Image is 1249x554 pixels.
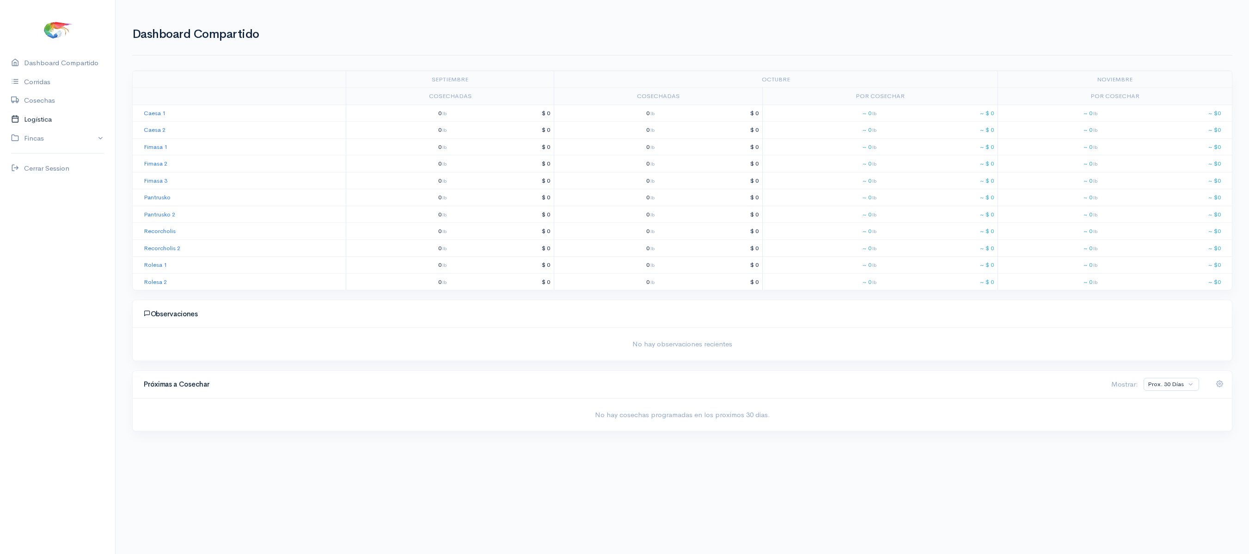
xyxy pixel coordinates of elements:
[658,273,762,290] td: $ 0
[872,178,876,184] span: lb
[872,110,876,117] span: lb
[763,223,880,240] td: ~ 0
[144,177,167,185] a: Fimasa 3
[554,240,658,257] td: 0
[1093,194,1097,201] span: lb
[450,122,554,139] td: $ 0
[1093,178,1097,184] span: lb
[450,240,554,257] td: $ 0
[144,261,167,269] a: Rolesa 1
[998,172,1101,189] td: ~ 0
[1093,228,1097,234] span: lb
[872,194,876,201] span: lb
[998,122,1101,139] td: ~ 0
[658,155,762,172] td: $ 0
[1101,122,1232,139] td: ~ $0
[880,155,998,172] td: ~ $ 0
[1101,172,1232,189] td: ~ $0
[442,194,447,201] span: lb
[872,279,876,285] span: lb
[144,193,171,201] a: Pantrusko
[650,178,655,184] span: lb
[554,206,658,223] td: 0
[450,257,554,274] td: $ 0
[658,172,762,189] td: $ 0
[872,144,876,150] span: lb
[880,273,998,290] td: ~ $ 0
[650,160,655,167] span: lb
[998,273,1101,290] td: ~ 0
[133,399,1232,431] div: No hay cosechas programadas en los proximos 30 dias.
[450,223,554,240] td: $ 0
[346,138,450,155] td: 0
[450,155,554,172] td: $ 0
[554,105,658,122] td: 0
[1093,279,1097,285] span: lb
[1101,223,1232,240] td: ~ $0
[450,273,554,290] td: $ 0
[658,206,762,223] td: $ 0
[880,257,998,274] td: ~ $ 0
[450,206,554,223] td: $ 0
[554,189,658,206] td: 0
[442,279,447,285] span: lb
[442,110,447,117] span: lb
[998,257,1101,274] td: ~ 0
[650,110,655,117] span: lb
[346,189,450,206] td: 0
[554,71,998,88] td: octubre
[763,155,880,172] td: ~ 0
[450,189,554,206] td: $ 0
[763,138,880,155] td: ~ 0
[872,262,876,268] span: lb
[346,206,450,223] td: 0
[346,88,554,105] td: Cosechadas
[442,211,447,218] span: lb
[658,223,762,240] td: $ 0
[763,206,880,223] td: ~ 0
[650,127,655,133] span: lb
[1093,127,1097,133] span: lb
[442,245,447,252] span: lb
[1101,138,1232,155] td: ~ $0
[450,138,554,155] td: $ 0
[346,273,450,290] td: 0
[998,240,1101,257] td: ~ 0
[144,210,175,218] a: Pantrusko 2
[1101,240,1232,257] td: ~ $0
[1093,245,1097,252] span: lb
[144,160,167,167] a: Fimasa 2
[650,194,655,201] span: lb
[554,172,658,189] td: 0
[880,172,998,189] td: ~ $ 0
[554,155,658,172] td: 0
[763,240,880,257] td: ~ 0
[346,71,554,88] td: septiembre
[554,273,658,290] td: 0
[144,143,167,151] a: Fimasa 1
[650,279,655,285] span: lb
[880,206,998,223] td: ~ $ 0
[346,223,450,240] td: 0
[554,88,763,105] td: Cosechadas
[346,172,450,189] td: 0
[650,144,655,150] span: lb
[1101,257,1232,274] td: ~ $0
[346,105,450,122] td: 0
[132,28,1232,41] h1: Dashboard Compartido
[450,172,554,189] td: $ 0
[554,122,658,139] td: 0
[658,189,762,206] td: $ 0
[1101,273,1232,290] td: ~ $0
[442,228,447,234] span: lb
[880,122,998,139] td: ~ $ 0
[880,189,998,206] td: ~ $ 0
[144,244,180,252] a: Recorcholis 2
[144,310,1221,318] h4: Observaciones
[763,105,880,122] td: ~ 0
[763,122,880,139] td: ~ 0
[1101,189,1232,206] td: ~ $0
[658,240,762,257] td: $ 0
[346,155,450,172] td: 0
[346,240,450,257] td: 0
